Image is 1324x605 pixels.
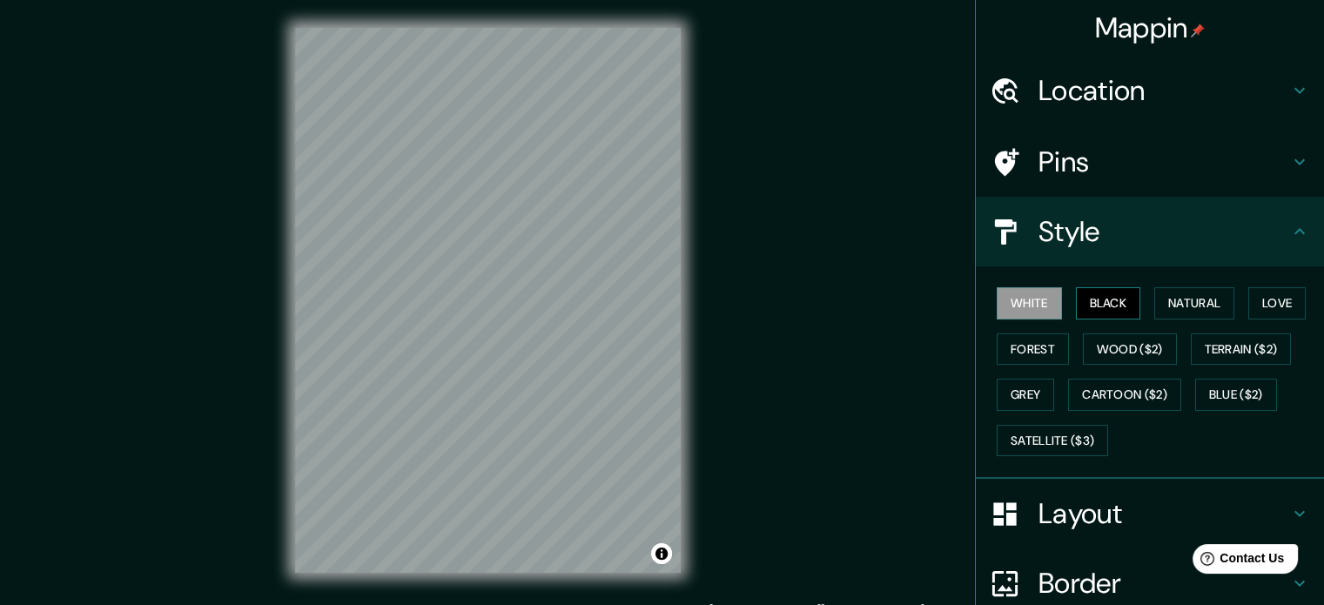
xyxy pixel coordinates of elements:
[1248,287,1306,319] button: Love
[1038,73,1289,108] h4: Location
[295,28,681,573] canvas: Map
[1095,10,1206,45] h4: Mappin
[651,543,672,564] button: Toggle attribution
[1038,214,1289,249] h4: Style
[1038,145,1289,179] h4: Pins
[976,56,1324,125] div: Location
[1076,287,1141,319] button: Black
[976,127,1324,197] div: Pins
[997,287,1062,319] button: White
[1191,333,1292,366] button: Terrain ($2)
[1195,379,1277,411] button: Blue ($2)
[1191,24,1205,37] img: pin-icon.png
[976,479,1324,548] div: Layout
[1038,566,1289,601] h4: Border
[1038,496,1289,531] h4: Layout
[1154,287,1234,319] button: Natural
[997,333,1069,366] button: Forest
[1083,333,1177,366] button: Wood ($2)
[997,379,1054,411] button: Grey
[997,425,1108,457] button: Satellite ($3)
[1068,379,1181,411] button: Cartoon ($2)
[1169,537,1305,586] iframe: Help widget launcher
[976,197,1324,266] div: Style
